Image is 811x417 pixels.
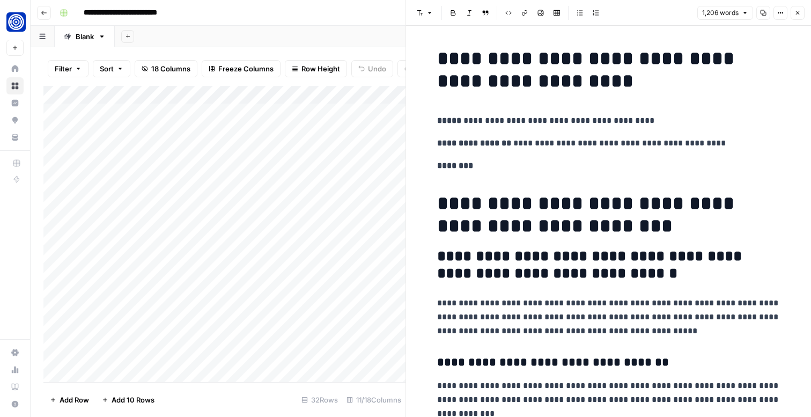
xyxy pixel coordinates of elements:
span: Add 10 Rows [112,394,154,405]
span: 18 Columns [151,63,190,74]
button: 18 Columns [135,60,197,77]
button: Add 10 Rows [95,391,161,408]
span: Row Height [301,63,340,74]
a: Your Data [6,129,24,146]
a: Insights [6,94,24,112]
a: Usage [6,361,24,378]
a: Blank [55,26,115,47]
div: 11/18 Columns [342,391,405,408]
a: Home [6,60,24,77]
span: Add Row [60,394,89,405]
button: Help + Support [6,396,24,413]
span: Sort [100,63,114,74]
span: Freeze Columns [218,63,274,74]
button: Workspace: Fundwell [6,9,24,35]
a: Opportunities [6,112,24,129]
div: 32 Rows [297,391,342,408]
div: Blank [76,31,94,42]
span: Undo [368,63,386,74]
button: Sort [93,60,130,77]
button: Undo [351,60,393,77]
button: Add Row [43,391,95,408]
button: Row Height [285,60,347,77]
a: Learning Hub [6,378,24,396]
button: 1,206 words [697,6,753,20]
span: 1,206 words [702,8,739,18]
button: Freeze Columns [202,60,281,77]
a: Settings [6,344,24,361]
button: Filter [48,60,89,77]
img: Fundwell Logo [6,12,26,32]
a: Browse [6,77,24,94]
span: Filter [55,63,72,74]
